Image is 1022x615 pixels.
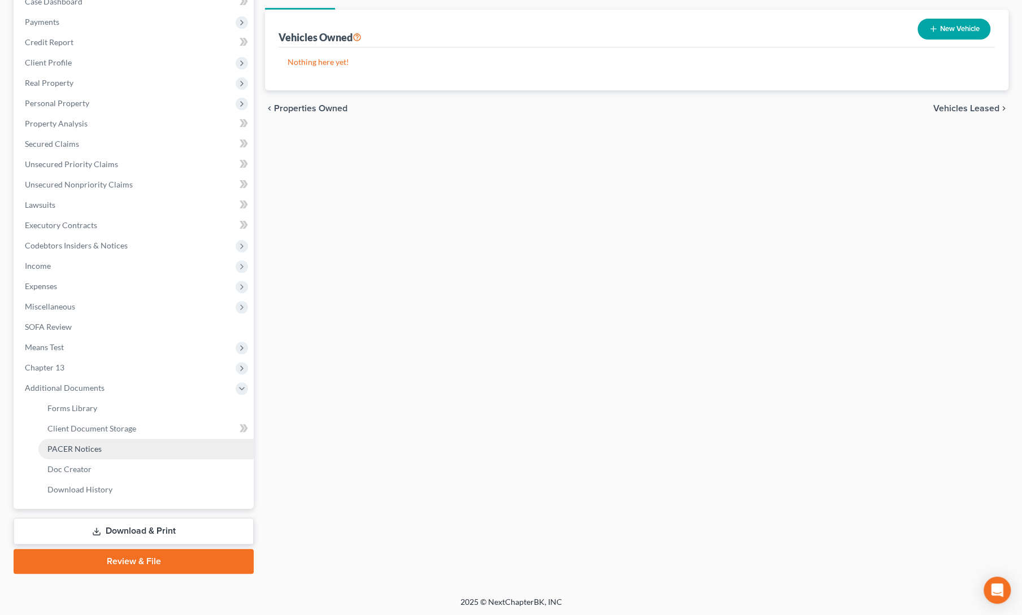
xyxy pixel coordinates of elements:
[279,30,362,44] div: Vehicles Owned
[16,215,254,235] a: Executory Contracts
[25,98,89,108] span: Personal Property
[16,154,254,175] a: Unsecured Priority Claims
[25,58,72,67] span: Client Profile
[25,302,75,311] span: Miscellaneous
[274,104,347,113] span: Properties Owned
[38,439,254,459] a: PACER Notices
[265,104,274,113] i: chevron_left
[16,32,254,53] a: Credit Report
[25,383,105,392] span: Additional Documents
[16,175,254,195] a: Unsecured Nonpriority Claims
[47,403,97,413] span: Forms Library
[25,363,64,372] span: Chapter 13
[25,322,72,332] span: SOFA Review
[25,159,118,169] span: Unsecured Priority Claims
[265,104,347,113] button: chevron_left Properties Owned
[16,317,254,337] a: SOFA Review
[16,134,254,154] a: Secured Claims
[47,424,136,433] span: Client Document Storage
[25,200,55,210] span: Lawsuits
[999,104,1008,113] i: chevron_right
[933,104,1008,113] button: Vehicles Leased chevron_right
[25,281,57,291] span: Expenses
[16,114,254,134] a: Property Analysis
[25,139,79,149] span: Secured Claims
[25,119,88,128] span: Property Analysis
[288,56,986,68] p: Nothing here yet!
[14,518,254,544] a: Download & Print
[25,342,64,352] span: Means Test
[16,195,254,215] a: Lawsuits
[47,485,112,494] span: Download History
[25,78,73,88] span: Real Property
[47,464,92,474] span: Doc Creator
[25,37,73,47] span: Credit Report
[25,220,97,230] span: Executory Contracts
[933,104,999,113] span: Vehicles Leased
[25,180,133,189] span: Unsecured Nonpriority Claims
[917,19,990,40] button: New Vehicle
[984,577,1011,604] div: Open Intercom Messenger
[38,479,254,500] a: Download History
[25,241,128,250] span: Codebtors Insiders & Notices
[14,549,254,574] a: Review & File
[38,398,254,418] a: Forms Library
[25,261,51,271] span: Income
[38,418,254,439] a: Client Document Storage
[47,444,102,453] span: PACER Notices
[38,459,254,479] a: Doc Creator
[25,17,59,27] span: Payments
